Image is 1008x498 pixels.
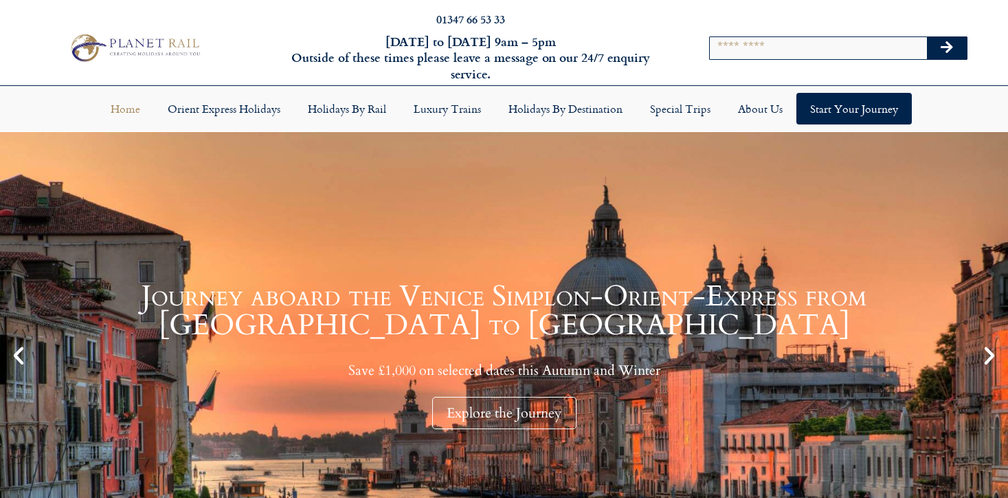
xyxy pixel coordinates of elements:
[34,282,974,340] h1: Journey aboard the Venice Simplon-Orient-Express from [GEOGRAPHIC_DATA] to [GEOGRAPHIC_DATA]
[65,31,203,65] img: Planet Rail Train Holidays Logo
[154,93,294,124] a: Orient Express Holidays
[272,34,669,82] h6: [DATE] to [DATE] 9am – 5pm Outside of these times please leave a message on our 24/7 enquiry serv...
[495,93,636,124] a: Holidays by Destination
[400,93,495,124] a: Luxury Trains
[796,93,912,124] a: Start your Journey
[7,344,30,367] div: Previous slide
[97,93,154,124] a: Home
[927,37,967,59] button: Search
[636,93,724,124] a: Special Trips
[294,93,400,124] a: Holidays by Rail
[436,11,505,27] a: 01347 66 53 33
[978,344,1001,367] div: Next slide
[34,362,974,379] p: Save £1,000 on selected dates this Autumn and Winter
[432,397,576,429] div: Explore the Journey
[724,93,796,124] a: About Us
[7,93,1001,124] nav: Menu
